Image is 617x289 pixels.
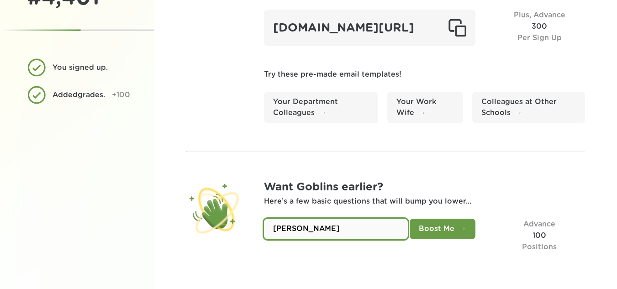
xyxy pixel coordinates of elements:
span: Plus, Advance [514,11,565,19]
button: Boost Me [410,219,475,239]
span: Advance [523,221,555,228]
p: Here’s a few basic questions that will bump you lower... [264,196,585,207]
p: Try these pre-made email templates! [264,69,585,80]
a: Your Department Colleagues [264,92,379,124]
input: What's your name? [264,219,408,239]
div: +100 [112,89,130,101]
span: Positions [522,243,557,251]
span: Per Sign Up [517,34,562,42]
a: Your Work Wife [387,92,463,124]
h1: Want Goblins earlier? [264,179,585,196]
a: Colleagues at Other Schools [472,92,585,124]
div: You signed up. [53,62,120,74]
div: 300 [494,10,585,46]
div: Added grades . [53,89,105,101]
div: [DOMAIN_NAME][URL] [264,10,475,46]
div: 100 [494,219,585,252]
